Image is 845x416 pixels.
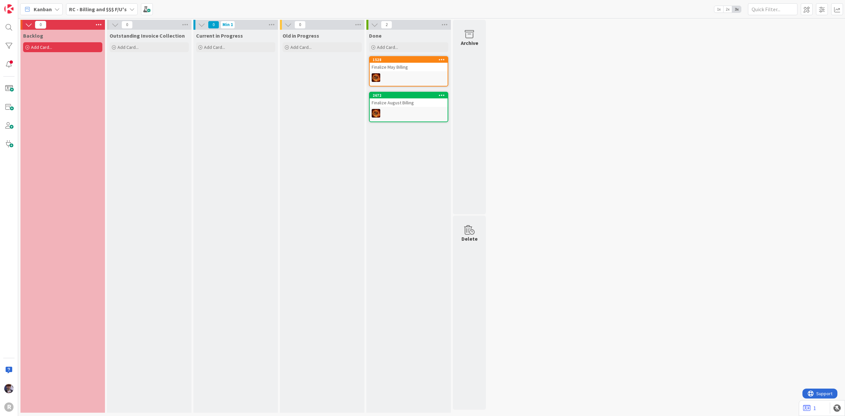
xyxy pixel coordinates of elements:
[373,93,448,98] div: 2672
[69,6,127,13] b: RC - Billing and $$$ F/U's
[121,21,133,29] span: 0
[369,32,382,39] span: Done
[372,73,380,82] img: TR
[222,23,233,26] div: Min 1
[370,63,448,71] div: Finalize May Billing
[732,6,741,13] span: 3x
[370,92,448,98] div: 2672
[461,39,478,47] div: Archive
[370,57,448,63] div: 1528
[372,109,380,118] img: TR
[196,32,243,39] span: Current in Progress
[294,21,306,29] span: 0
[118,44,139,50] span: Add Card...
[370,109,448,118] div: TR
[723,6,732,13] span: 2x
[110,32,185,39] span: Outstanding Invoice Collection
[4,384,14,393] img: ML
[4,4,14,14] img: Visit kanbanzone.com
[208,21,219,29] span: 0
[370,98,448,107] div: Finalize August Billing
[14,1,30,9] span: Support
[714,6,723,13] span: 1x
[31,44,52,50] span: Add Card...
[381,21,392,29] span: 2
[370,57,448,71] div: 1528Finalize May Billing
[370,73,448,82] div: TR
[748,3,797,15] input: Quick Filter...
[34,5,52,13] span: Kanban
[283,32,319,39] span: Old in Progress
[4,402,14,412] div: R
[373,57,448,62] div: 1528
[290,44,312,50] span: Add Card...
[377,44,398,50] span: Add Card...
[35,21,46,29] span: 0
[204,44,225,50] span: Add Card...
[370,92,448,107] div: 2672Finalize August Billing
[461,235,478,243] div: Delete
[803,404,816,412] a: 1
[23,32,43,39] span: Backlog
